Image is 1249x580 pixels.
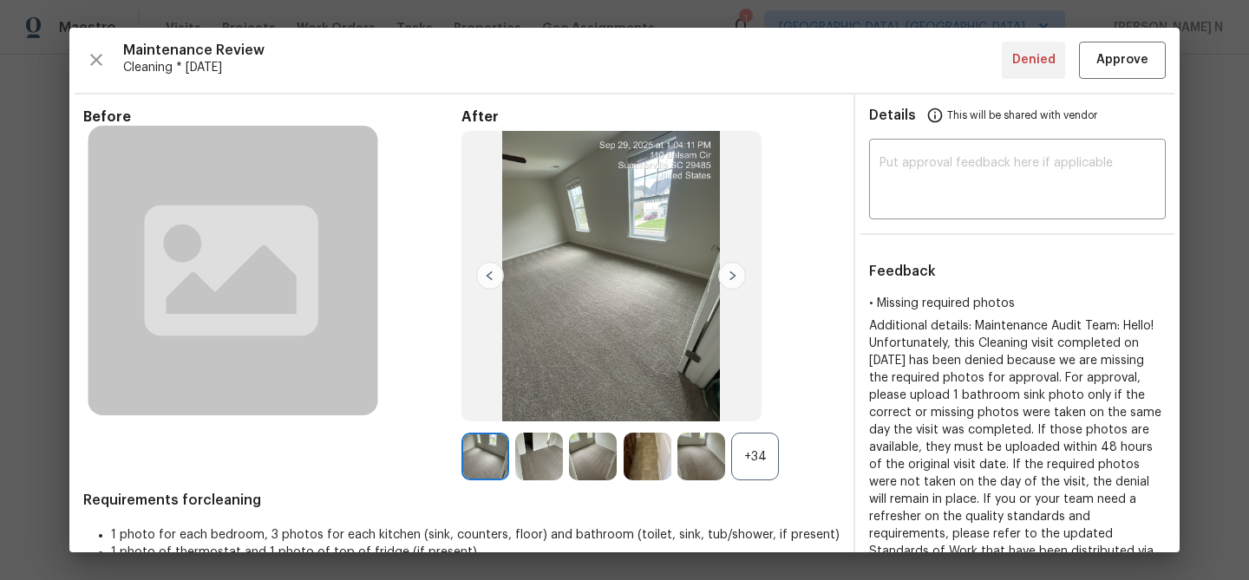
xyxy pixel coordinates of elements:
[947,94,1097,136] span: This will be shared with vendor
[869,297,1015,310] span: • Missing required photos
[83,492,840,509] span: Requirements for cleaning
[83,108,461,126] span: Before
[111,544,840,561] li: 1 photo of thermostat and 1 photo of top of fridge (if present)
[869,264,936,278] span: Feedback
[461,108,840,126] span: After
[476,262,504,290] img: left-chevron-button-url
[718,262,746,290] img: right-chevron-button-url
[869,320,1161,575] span: Additional details: Maintenance Audit Team: Hello! Unfortunately, this Cleaning visit completed o...
[123,42,1002,59] span: Maintenance Review
[731,433,779,480] div: +34
[1079,42,1166,79] button: Approve
[869,94,916,136] span: Details
[1096,49,1148,71] span: Approve
[123,59,1002,76] span: Cleaning * [DATE]
[111,526,840,544] li: 1 photo for each bedroom, 3 photos for each kitchen (sink, counters, floor) and bathroom (toilet,...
